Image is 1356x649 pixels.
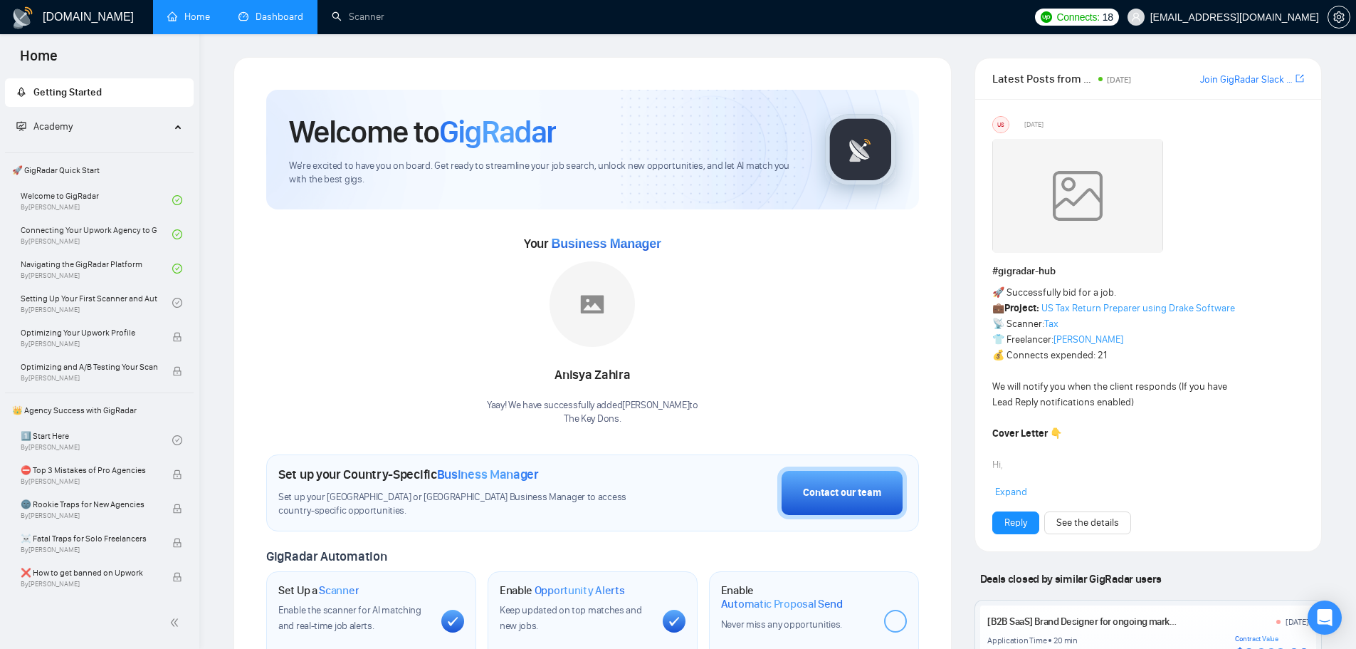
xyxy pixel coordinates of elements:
span: ❌ How to get banned on Upwork [21,566,157,580]
span: ⛔ Top 3 Mistakes of Pro Agencies [21,463,157,477]
div: Yaay! We have successfully added [PERSON_NAME] to [487,399,698,426]
span: Automatic Proposal Send [721,597,843,611]
span: fund-projection-screen [16,121,26,131]
span: Optimizing Your Upwork Profile [21,326,157,340]
p: The Key Dons . [487,412,698,426]
button: setting [1328,6,1350,28]
span: GigRadar Automation [266,549,387,564]
span: GigRadar [439,113,556,151]
strong: Cover Letter 👇 [992,427,1062,440]
div: Application Time [987,635,1046,646]
img: upwork-logo.png [1041,11,1052,23]
span: check-circle [172,195,182,205]
span: check-circle [172,435,182,445]
a: searchScanner [332,11,384,23]
span: 18 [1103,9,1113,25]
span: By [PERSON_NAME] [21,580,157,588]
span: 🚀 GigRadar Quick Start [6,156,192,185]
span: Opportunity Alerts [535,583,625,598]
span: lock [172,469,182,479]
a: US Tax Return Preparer using Drake Software [1041,302,1235,314]
span: By [PERSON_NAME] [21,512,157,520]
span: Connects: [1056,9,1099,25]
span: check-circle [172,264,182,274]
h1: Set Up a [278,583,359,598]
a: Welcome to GigRadarBy[PERSON_NAME] [21,185,172,216]
a: export [1295,72,1304,85]
img: placeholder.png [550,261,635,347]
span: [DATE] [1024,118,1044,131]
h1: Set up your Country-Specific [278,467,539,482]
span: user [1131,12,1141,22]
span: lock [172,332,182,342]
a: [PERSON_NAME] [1053,333,1123,346]
span: Latest Posts from the GigRadar Community [992,70,1094,88]
span: export [1295,73,1304,84]
div: 20 min [1053,635,1078,646]
span: We're excited to have you on board. Get ready to streamline your job search, unlock new opportuni... [289,160,802,187]
span: check-circle [172,298,182,308]
h1: # gigradar-hub [992,264,1304,279]
img: gigradar-logo.png [825,114,896,185]
span: double-left [169,616,184,630]
span: Academy [33,120,73,133]
span: Home [9,46,69,76]
span: lock [172,572,182,582]
a: Reply [1004,515,1027,531]
a: Join GigRadar Slack Community [1200,72,1293,88]
span: Your [524,236,661,251]
img: logo [11,6,34,29]
li: Getting Started [5,78,194,107]
a: Tax [1044,318,1058,330]
span: Business Manager [551,237,661,251]
a: See the details [1056,515,1119,531]
strong: Project: [1004,302,1039,314]
span: 🌚 Rookie Traps for New Agencies [21,497,157,512]
button: Reply [992,512,1039,534]
span: Business Manager [437,467,539,482]
span: Getting Started [33,86,102,98]
button: Contact our team [777,467,907,519]
h1: Enable [500,583,625,598]
span: By [PERSON_NAME] [21,477,157,486]
span: setting [1328,11,1350,23]
span: 👑 Agency Success with GigRadar [6,396,192,425]
div: Contract Value [1235,635,1309,643]
div: [DATE] [1286,616,1309,628]
span: lock [172,504,182,514]
div: Anisya Zahira [487,363,698,388]
span: By [PERSON_NAME] [21,546,157,554]
div: US [993,117,1009,133]
span: ☠️ Fatal Traps for Solo Freelancers [21,531,157,546]
span: Never miss any opportunities. [721,618,842,630]
span: Enable the scanner for AI matching and real-time job alerts. [278,604,421,632]
a: [B2B SaaS] Brand Designer for ongoing marketing tasks [987,616,1214,628]
a: dashboardDashboard [238,11,303,23]
span: Deals closed by similar GigRadar users [974,566,1167,591]
button: See the details [1044,512,1131,534]
a: Connecting Your Upwork Agency to GigRadarBy[PERSON_NAME] [21,219,172,250]
img: weqQh+iSagEgQAAAABJRU5ErkJggg== [992,139,1163,253]
span: Expand [995,486,1027,498]
span: Set up your [GEOGRAPHIC_DATA] or [GEOGRAPHIC_DATA] Business Manager to access country-specific op... [278,491,656,518]
span: lock [172,366,182,376]
div: Open Intercom Messenger [1308,601,1342,635]
span: lock [172,538,182,548]
span: check-circle [172,229,182,239]
h1: Enable [721,583,873,611]
span: By [PERSON_NAME] [21,340,157,348]
a: setting [1328,11,1350,23]
a: Setting Up Your First Scanner and Auto-BidderBy[PERSON_NAME] [21,287,172,318]
span: rocket [16,87,26,97]
span: Scanner [319,583,359,598]
a: 1️⃣ Start HereBy[PERSON_NAME] [21,425,172,456]
a: homeHome [167,11,210,23]
span: Academy [16,120,73,133]
span: Keep updated on top matches and new jobs. [500,604,642,632]
span: [DATE] [1107,75,1131,85]
h1: Welcome to [289,113,556,151]
span: By [PERSON_NAME] [21,374,157,383]
div: Contact our team [803,485,881,501]
a: Navigating the GigRadar PlatformBy[PERSON_NAME] [21,253,172,284]
span: Optimizing and A/B Testing Your Scanner for Better Results [21,360,157,374]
